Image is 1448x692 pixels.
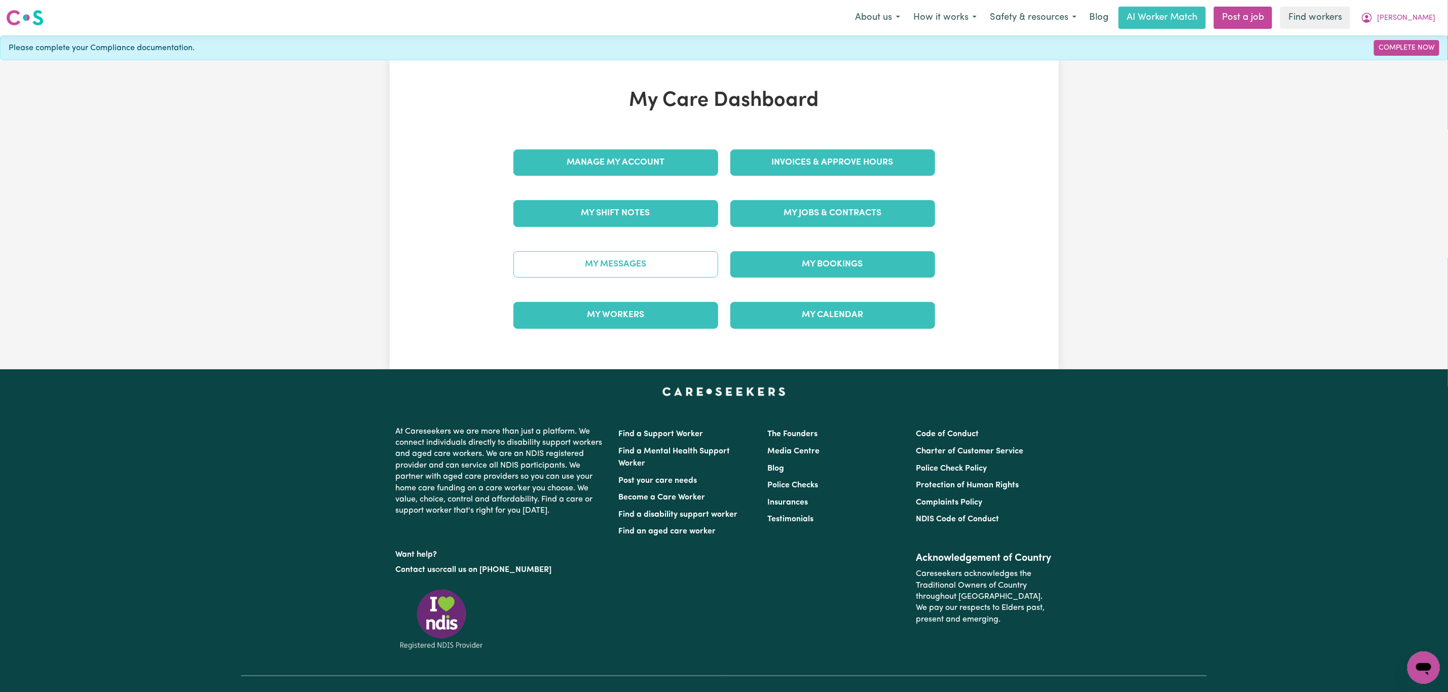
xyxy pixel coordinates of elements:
[1354,7,1442,28] button: My Account
[983,7,1083,28] button: Safety & resources
[1374,40,1439,56] a: Complete Now
[1407,651,1440,684] iframe: Button to launch messaging window, conversation in progress
[396,588,487,651] img: Registered NDIS provider
[513,302,718,328] a: My Workers
[6,9,44,27] img: Careseekers logo
[1377,13,1435,24] span: [PERSON_NAME]
[619,447,730,468] a: Find a Mental Health Support Worker
[396,560,607,580] p: or
[513,251,718,278] a: My Messages
[848,7,907,28] button: About us
[730,200,935,226] a: My Jobs & Contracts
[619,477,697,485] a: Post your care needs
[730,149,935,176] a: Invoices & Approve Hours
[396,422,607,521] p: At Careseekers we are more than just a platform. We connect individuals directly to disability su...
[1119,7,1206,29] a: AI Worker Match
[916,552,1052,564] h2: Acknowledgement of Country
[1083,7,1115,29] a: Blog
[619,527,716,535] a: Find an aged care worker
[396,566,436,574] a: Contact us
[9,42,195,54] span: Please complete your Compliance documentation.
[513,149,718,176] a: Manage My Account
[730,251,935,278] a: My Bookings
[907,7,983,28] button: How it works
[916,498,982,507] a: Complaints Policy
[767,481,818,489] a: Police Checks
[916,564,1052,629] p: Careseekers acknowledges the Traditional Owners of Country throughout [GEOGRAPHIC_DATA]. We pay o...
[443,566,552,574] a: call us on [PHONE_NUMBER]
[1214,7,1272,29] a: Post a job
[662,388,786,396] a: Careseekers home page
[916,430,979,438] a: Code of Conduct
[767,447,820,455] a: Media Centre
[767,515,813,523] a: Testimonials
[6,6,44,29] a: Careseekers logo
[619,511,738,519] a: Find a disability support worker
[619,430,703,438] a: Find a Support Worker
[619,493,706,502] a: Become a Care Worker
[916,481,1019,489] a: Protection of Human Rights
[730,302,935,328] a: My Calendar
[513,200,718,226] a: My Shift Notes
[1280,7,1350,29] a: Find workers
[396,545,607,560] p: Want help?
[916,515,999,523] a: NDIS Code of Conduct
[507,89,941,113] h1: My Care Dashboard
[767,430,818,438] a: The Founders
[916,447,1023,455] a: Charter of Customer Service
[916,465,987,473] a: Police Check Policy
[767,498,808,507] a: Insurances
[767,465,784,473] a: Blog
